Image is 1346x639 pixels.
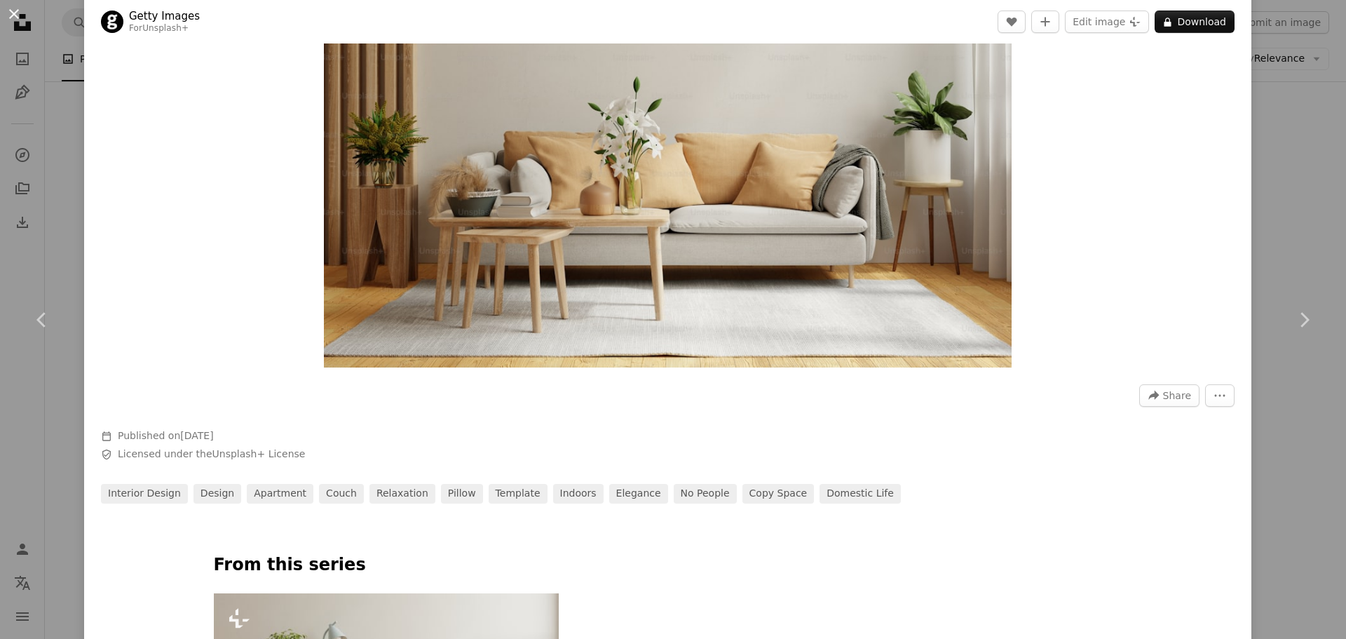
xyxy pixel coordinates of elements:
a: Getty Images [129,9,200,23]
span: Share [1163,385,1191,406]
a: apartment [247,484,313,504]
a: interior design [101,484,188,504]
time: August 29, 2022 at 7:38:16 PM GMT+6 [180,430,213,441]
button: Like [998,11,1026,33]
button: Share this image [1139,384,1199,407]
a: elegance [609,484,668,504]
span: Published on [118,430,214,441]
button: Download [1155,11,1235,33]
a: indoors [553,484,604,504]
a: template [489,484,548,504]
button: More Actions [1205,384,1235,407]
a: Unsplash+ License [212,448,306,459]
a: couch [319,484,364,504]
div: For [129,23,200,34]
a: pillow [441,484,483,504]
span: Licensed under the [118,448,305,462]
p: From this series [214,554,1122,577]
a: no people [674,484,737,504]
a: copy space [742,484,815,504]
a: domestic life [820,484,901,504]
button: Add to Collection [1031,11,1059,33]
a: Unsplash+ [142,23,189,33]
a: Next [1262,253,1346,387]
a: relaxation [369,484,435,504]
button: Edit image [1065,11,1149,33]
a: design [193,484,241,504]
img: Go to Getty Images's profile [101,11,123,33]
